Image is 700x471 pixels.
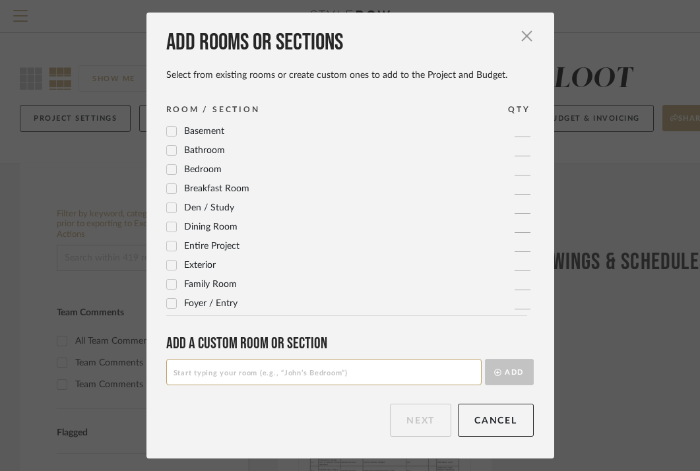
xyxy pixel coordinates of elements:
[184,280,237,289] span: Family Room
[184,184,249,193] span: Breakfast Room
[184,203,234,212] span: Den / Study
[166,69,534,81] div: Select from existing rooms or create custom ones to add to the Project and Budget.
[508,103,530,116] div: QTY
[485,359,534,385] button: Add
[390,404,451,437] button: Next
[166,103,260,116] div: ROOM / SECTION
[184,241,239,251] span: Entire Project
[184,222,238,232] span: Dining Room
[166,359,482,385] input: Start typing your room (e.g., “John’s Bedroom”)
[166,28,534,57] div: Add rooms or sections
[184,127,224,136] span: Basement
[184,299,238,308] span: Foyer / Entry
[184,146,225,155] span: Bathroom
[514,23,540,49] button: Close
[184,261,216,270] span: Exterior
[166,334,534,353] div: Add a Custom room or Section
[458,404,534,437] button: Cancel
[184,165,222,174] span: Bedroom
